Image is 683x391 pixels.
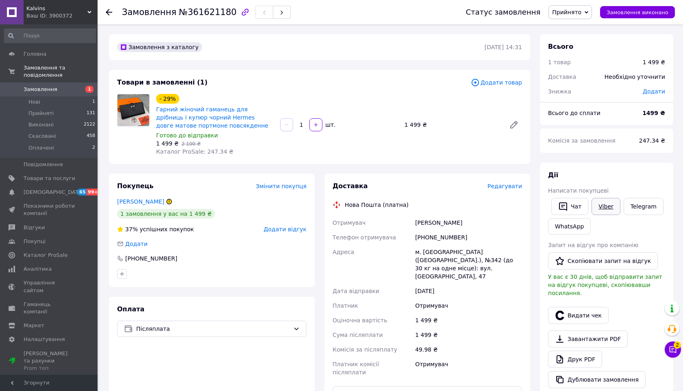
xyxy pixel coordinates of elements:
[24,336,65,343] span: Налаштування
[665,341,681,358] button: Чат з покупцем2
[24,279,75,294] span: Управління сайтом
[117,198,164,205] a: [PERSON_NAME]
[551,198,588,215] button: Чат
[28,98,40,106] span: Нові
[548,274,662,296] span: У вас є 30 днів, щоб відправити запит на відгук покупцеві, скопіювавши посилання.
[548,88,571,95] span: Знижка
[639,137,665,144] span: 247.34 ₴
[607,9,668,15] span: Замовлення виконано
[156,148,233,155] span: Каталог ProSale: 247.34 ₴
[642,110,665,116] b: 1499 ₴
[24,202,75,217] span: Показники роботи компанії
[84,121,95,128] span: 2122
[548,252,658,269] button: Скопіювати запит на відгук
[674,341,681,348] span: 2
[24,252,67,259] span: Каталог ProSale
[117,182,154,190] span: Покупець
[600,6,675,18] button: Замовлення виконано
[343,201,411,209] div: Нова Пошта (платна)
[643,58,665,66] div: 1 499 ₴
[24,50,46,58] span: Головна
[24,238,46,245] span: Покупці
[600,68,670,86] div: Необхідно уточнити
[548,43,573,50] span: Всього
[117,94,149,126] img: Гарний жіночий гаманець для дрібниць і купюр чорний Неrmes довге матове портмоне повсякденне
[401,119,502,130] div: 1 499 ₴
[485,44,522,50] time: [DATE] 14:31
[333,302,358,309] span: Платник
[117,305,144,313] span: Оплата
[548,74,576,80] span: Доставка
[24,161,63,168] span: Повідомлення
[117,42,202,52] div: Замовлення з каталогу
[87,110,95,117] span: 131
[413,342,524,357] div: 49.98 ₴
[552,9,581,15] span: Прийнято
[333,234,396,241] span: Телефон отримувача
[28,121,54,128] span: Виконані
[333,288,379,294] span: Дата відправки
[333,249,354,255] span: Адреса
[624,198,663,215] a: Telegram
[413,245,524,284] div: м. [GEOGRAPHIC_DATA] ([GEOGRAPHIC_DATA].), №342 (до 30 кг на одне місце): вул. [GEOGRAPHIC_DATA], 47
[4,28,96,43] input: Пошук
[333,219,365,226] span: Отримувач
[26,12,98,20] div: Ваш ID: 3900372
[548,137,616,144] span: Комісія за замовлення
[117,78,208,86] span: Товари в замовленні (1)
[24,301,75,315] span: Гаманець компанії
[548,187,609,194] span: Написати покупцеві
[333,346,397,353] span: Комісія за післяплату
[117,209,215,219] div: 1 замовлення у вас на 1 499 ₴
[28,110,54,117] span: Прийняті
[122,7,176,17] span: Замовлення
[548,110,600,116] span: Всього до сплати
[125,226,138,232] span: 37%
[24,189,84,196] span: [DEMOGRAPHIC_DATA]
[156,94,179,104] div: - 29%
[24,365,75,372] div: Prom топ
[24,265,52,273] span: Аналітика
[333,182,368,190] span: Доставка
[548,307,609,324] button: Видати чек
[24,64,98,79] span: Замовлення та повідомлення
[24,175,75,182] span: Товари та послуги
[156,140,178,147] span: 1 499 ₴
[471,78,522,87] span: Додати товар
[333,317,387,324] span: Оціночна вартість
[548,218,591,235] a: WhatsApp
[24,224,45,231] span: Відгуки
[181,141,200,147] span: 2 100 ₴
[548,242,638,248] span: Запит на відгук про компанію
[506,117,522,133] a: Редагувати
[24,86,57,93] span: Замовлення
[24,322,44,329] span: Маркет
[333,361,379,376] span: Платник комісії післяплати
[333,332,383,338] span: Сума післяплати
[643,88,665,95] span: Додати
[548,351,602,368] a: Друк PDF
[156,132,218,139] span: Готово до відправки
[179,7,237,17] span: №361621180
[28,144,54,152] span: Оплачені
[106,8,112,16] div: Повернутися назад
[466,8,541,16] div: Статус замовлення
[92,98,95,106] span: 1
[256,183,307,189] span: Змінити покупця
[548,371,646,388] button: Дублювати замовлення
[87,133,95,140] span: 458
[413,298,524,313] div: Отримувач
[264,226,307,232] span: Додати відгук
[87,189,100,195] span: 99+
[85,86,94,93] span: 1
[413,230,524,245] div: [PHONE_NUMBER]
[413,284,524,298] div: [DATE]
[413,313,524,328] div: 1 499 ₴
[323,121,336,129] div: шт.
[156,106,268,129] a: Гарний жіночий гаманець для дрібниць і купюр чорний Неrmes довге матове портмоне повсякденне
[28,133,56,140] span: Скасовані
[413,357,524,380] div: Отримувач
[26,5,87,12] span: Kalvins
[548,171,558,179] span: Дії
[592,198,620,215] a: Viber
